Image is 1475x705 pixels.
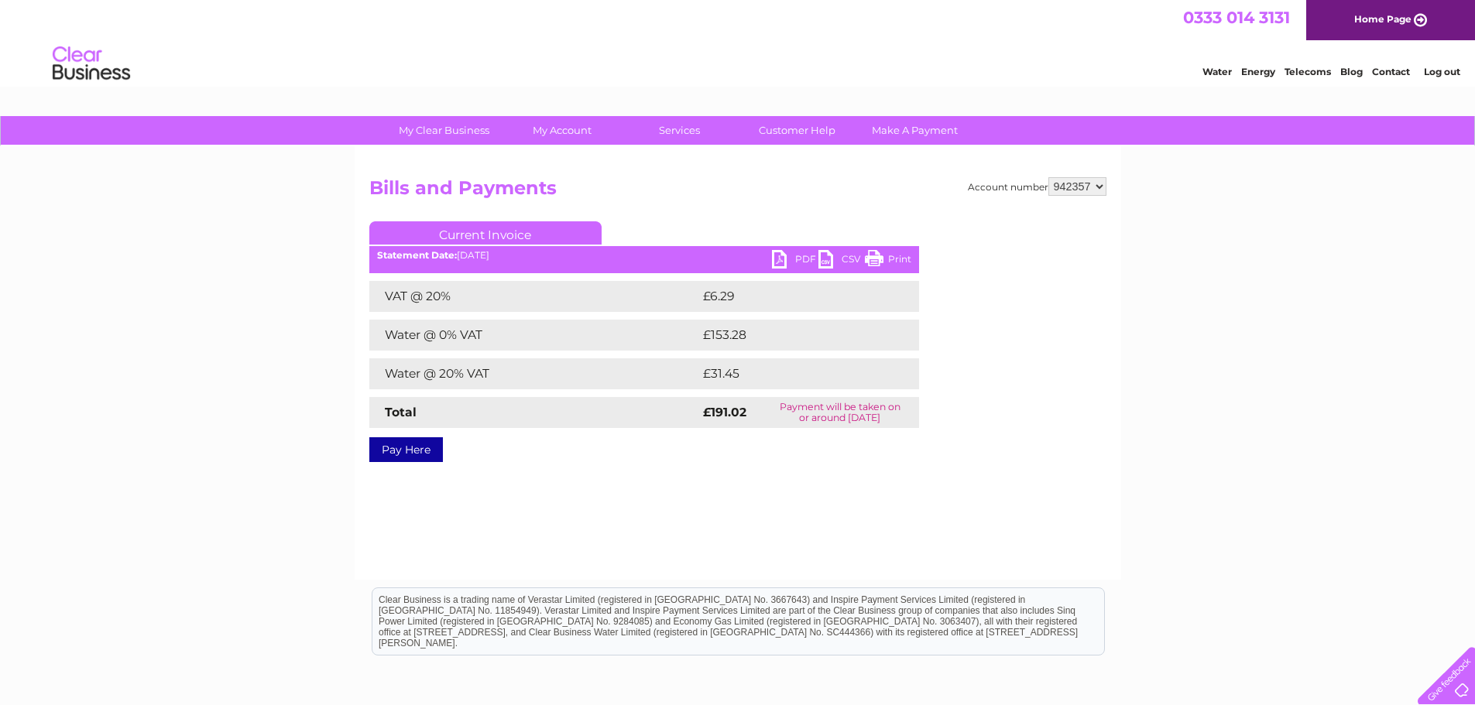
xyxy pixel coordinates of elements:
[733,116,861,145] a: Customer Help
[1372,66,1410,77] a: Contact
[385,405,417,419] strong: Total
[369,281,699,312] td: VAT @ 20%
[703,405,746,419] strong: £191.02
[369,177,1106,207] h2: Bills and Payments
[1183,8,1290,27] a: 0333 014 3131
[761,397,918,428] td: Payment will be taken on or around [DATE]
[372,9,1104,75] div: Clear Business is a trading name of Verastar Limited (registered in [GEOGRAPHIC_DATA] No. 3667643...
[968,177,1106,196] div: Account number
[1241,66,1275,77] a: Energy
[498,116,626,145] a: My Account
[1340,66,1363,77] a: Blog
[369,250,919,261] div: [DATE]
[380,116,508,145] a: My Clear Business
[699,281,883,312] td: £6.29
[1285,66,1331,77] a: Telecoms
[699,320,890,351] td: £153.28
[52,40,131,87] img: logo.png
[818,250,865,272] a: CSV
[1424,66,1460,77] a: Log out
[369,358,699,389] td: Water @ 20% VAT
[369,221,602,245] a: Current Invoice
[369,437,443,462] a: Pay Here
[772,250,818,272] a: PDF
[699,358,887,389] td: £31.45
[1202,66,1232,77] a: Water
[377,249,457,261] b: Statement Date:
[865,250,911,272] a: Print
[616,116,743,145] a: Services
[851,116,979,145] a: Make A Payment
[369,320,699,351] td: Water @ 0% VAT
